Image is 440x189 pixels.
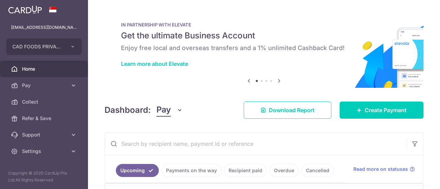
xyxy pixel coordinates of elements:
span: Read more on statuses [353,166,408,173]
a: Recipient paid [224,164,267,177]
p: IN PARTNERSHIP WITH ELEVATE [121,22,407,27]
span: Create Payment [365,106,407,114]
span: Pay [22,82,67,89]
h6: Enjoy free local and overseas transfers and a 1% unlimited Cashback Card! [121,44,407,52]
button: CAD FOODS PRIVATE LIMITED [6,38,82,55]
a: Download Report [244,102,331,119]
h4: Dashboard: [104,104,151,116]
button: Pay [156,104,183,117]
span: Settings [22,148,67,155]
span: Pay [156,104,171,117]
img: Renovation banner [104,11,423,88]
a: Cancelled [301,164,334,177]
a: Overdue [269,164,299,177]
a: Payments on the way [162,164,221,177]
span: Support [22,131,67,138]
img: CardUp [8,5,42,14]
a: Create Payment [340,102,423,119]
p: [EMAIL_ADDRESS][DOMAIN_NAME] [11,24,77,31]
input: Search by recipient name, payment id or reference [105,133,407,155]
span: Download Report [269,106,315,114]
span: Collect [22,98,67,105]
a: Learn more about Elevate [121,60,188,67]
span: Refer & Save [22,115,67,122]
span: Home [22,66,67,72]
h5: Get the ultimate Business Account [121,30,407,41]
a: Read more on statuses [353,166,415,173]
span: CAD FOODS PRIVATE LIMITED [12,43,63,50]
a: Upcoming [116,164,159,177]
